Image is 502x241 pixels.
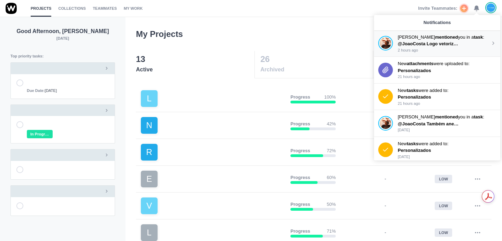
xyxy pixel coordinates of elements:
[141,197,285,214] a: V
[435,202,452,210] div: low
[398,127,496,133] p: [DATE]
[407,88,418,93] strong: tasks
[290,174,310,181] p: Progress
[10,53,115,59] p: Top priority tasks:
[290,147,310,154] p: Progress
[435,34,458,40] strong: mentioned
[380,117,391,129] img: Antonio Lopes
[398,74,496,80] p: 21 hours ago
[407,61,434,66] strong: attachments
[398,94,461,101] p: Personalizados
[10,27,115,36] p: Good Afternoon, [PERSON_NAME]
[385,176,386,182] p: -
[398,47,490,53] p: 2 hours ago
[474,34,483,40] strong: task
[378,34,496,53] a: Antonio Lopes [PERSON_NAME]mentionedyou in atask: @JoaoCosta Logo vetorizado na drive 2 hours ago
[327,228,336,235] p: 71%
[378,60,496,80] a: Newattachmentswere uploaded to: Personalizados 21 hours ago
[141,224,285,241] a: L
[398,34,490,41] p: [PERSON_NAME] you in a :
[398,87,496,94] p: New were added to:
[378,87,496,107] a: Newtaskswere added to: Personalizados 21 hours ago
[27,88,45,93] strong: Due Date:
[435,228,452,237] div: low
[141,224,158,241] div: L
[141,197,158,214] div: V
[327,147,336,154] p: 72%
[10,36,115,41] p: [DATE]
[141,144,158,161] div: R
[398,41,480,46] span: @JoaoCosta Logo vetorizado na drive
[398,114,496,120] p: [PERSON_NAME] you in a :
[474,114,483,119] strong: task
[141,171,285,187] a: E
[27,88,57,94] span: [DATE]
[141,144,285,161] a: R
[136,53,254,65] p: 13
[435,175,452,184] div: low
[407,141,418,146] strong: tasks
[141,90,285,107] a: L
[136,65,254,74] span: Active
[290,201,310,208] p: Progress
[385,202,386,209] p: -
[327,120,336,127] p: 42%
[435,114,458,119] strong: mentioned
[290,120,310,127] p: Progress
[324,94,336,101] p: 100%
[398,154,496,160] p: [DATE]
[487,3,495,12] img: João Tosta
[260,53,373,65] p: 26
[327,174,336,181] p: 60%
[378,114,496,133] a: Antonio Lopes [PERSON_NAME]mentionedyou in atask: @JoaoCosta Também anexamos a arte final com a m...
[385,229,386,236] p: -
[141,117,158,134] div: N
[290,228,310,235] p: Progress
[141,171,158,187] div: E
[418,5,457,12] span: Invite Teammates:
[380,37,391,49] img: Antonio Lopes
[398,60,496,67] p: New were uploaded to:
[136,28,183,40] h3: My Projects
[398,101,496,107] p: 21 hours ago
[424,19,451,26] p: Notifications
[141,90,158,107] div: L
[398,147,461,154] p: Personalizados
[141,117,285,134] a: N
[260,65,373,74] span: Archived
[327,201,336,208] p: 50%
[378,140,496,160] a: Newtaskswere added to: Personalizados [DATE]
[290,94,310,101] p: Progress
[6,3,17,14] img: winio
[27,130,53,139] span: In Progress
[398,140,496,147] p: New were added to:
[398,67,461,74] p: Personalizados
